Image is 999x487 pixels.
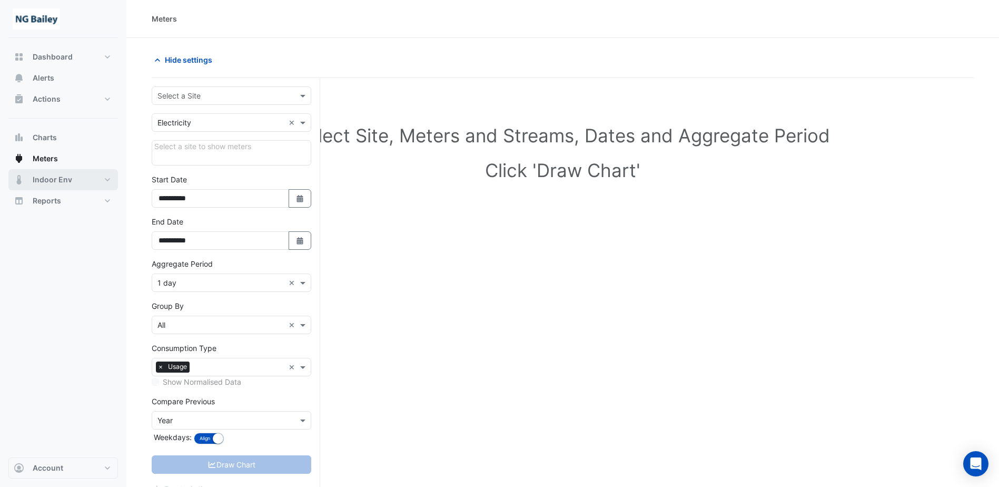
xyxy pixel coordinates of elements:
span: Clear [289,319,298,330]
span: Hide settings [165,54,212,65]
label: Group By [152,300,184,311]
span: Dashboard [33,52,73,62]
button: Indoor Env [8,169,118,190]
button: Dashboard [8,46,118,67]
fa-icon: Select Date [295,236,305,245]
div: Click Update or Cancel in Details panel [152,140,311,165]
span: × [156,362,165,372]
label: Start Date [152,174,187,185]
img: Company Logo [13,8,60,30]
button: Alerts [8,67,118,89]
span: Indoor Env [33,174,72,185]
h1: Click 'Draw Chart' [169,159,957,181]
button: Actions [8,89,118,110]
div: Select meters or streams to enable normalisation [152,376,311,387]
button: Hide settings [152,51,219,69]
span: Alerts [33,73,54,83]
button: Reports [8,190,118,211]
span: Clear [289,362,298,373]
span: Clear [289,117,298,128]
span: Charts [33,132,57,143]
span: Usage [165,362,190,372]
app-icon: Dashboard [14,52,24,62]
app-icon: Indoor Env [14,174,24,185]
span: Meters [33,153,58,164]
label: Weekdays: [152,432,192,443]
span: Account [33,463,63,473]
fa-icon: Select Date [295,194,305,203]
span: Clear [289,277,298,288]
app-icon: Charts [14,132,24,143]
h1: Select Site, Meters and Streams, Dates and Aggregate Period [169,124,957,147]
label: Consumption Type [152,343,216,354]
button: Meters [8,148,118,169]
div: Open Intercom Messenger [963,451,988,476]
label: Compare Previous [152,396,215,407]
app-icon: Alerts [14,73,24,83]
div: Meters [152,13,177,24]
label: Aggregate Period [152,258,213,269]
button: Charts [8,127,118,148]
span: Reports [33,196,61,206]
app-icon: Actions [14,94,24,104]
button: Account [8,457,118,479]
app-icon: Meters [14,153,24,164]
app-icon: Reports [14,196,24,206]
label: End Date [152,216,183,227]
span: Actions [33,94,61,104]
label: Show Normalised Data [163,376,241,387]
